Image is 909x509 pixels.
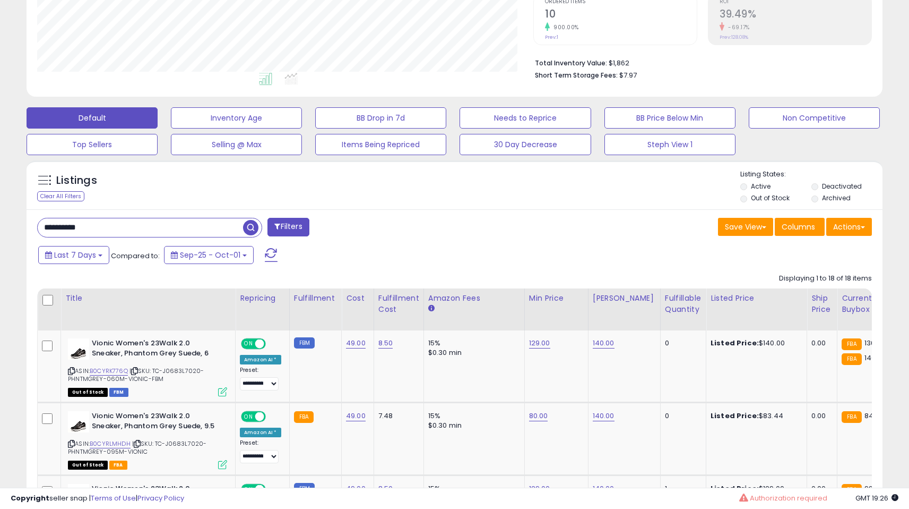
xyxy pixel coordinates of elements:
span: 84.99 [864,411,884,421]
div: Cost [346,293,369,304]
button: Items Being Repriced [315,134,446,155]
div: Listed Price [711,293,802,304]
b: Vionic Women's 23Walk 2.0 Sneaker, Phantom Grey Suede, 6 [92,338,221,361]
button: Inventory Age [171,107,302,129]
h5: Listings [56,173,97,188]
p: Listing States: [740,169,882,180]
li: $1,862 [535,56,864,69]
button: Needs to Reprice [460,107,591,129]
div: Preset: [240,439,281,463]
small: FBA [842,411,861,423]
small: Amazon Fees. [428,304,435,313]
button: 30 Day Decrease [460,134,591,155]
b: Total Inventory Value: [535,58,607,67]
button: Selling @ Max [171,134,302,155]
div: Amazon Fees [428,293,520,304]
div: 15% [428,411,516,421]
span: Last 7 Days [54,250,96,260]
label: Out of Stock [751,193,790,202]
div: Ship Price [811,293,833,315]
a: 8.50 [378,338,393,349]
button: Actions [826,218,872,236]
div: $140.00 [711,338,799,348]
button: Sep-25 - Oct-01 [164,246,254,264]
small: -69.17% [724,23,750,31]
div: 15% [428,338,516,348]
h2: 10 [545,8,697,22]
span: | SKU: TC-J0683L7020-PHNTMGREY-095M-VIONIC [68,439,206,455]
div: 0.00 [811,411,829,421]
a: 140.00 [593,411,614,421]
small: FBA [842,338,861,350]
button: BB Drop in 7d [315,107,446,129]
div: seller snap | | [11,494,184,504]
a: 49.00 [346,338,366,349]
label: Archived [822,193,851,202]
button: Save View [718,218,773,236]
button: Non Competitive [749,107,880,129]
span: 136.9 [864,338,881,348]
span: $7.97 [619,70,637,80]
div: $0.30 min [428,421,516,430]
div: Current Buybox Price [842,293,896,315]
span: OFF [264,412,281,421]
b: Vionic Women's 23Walk 2.0 Sneaker, Phantom Grey Suede, 9.5 [92,411,221,434]
div: Title [65,293,231,304]
label: Deactivated [822,182,862,191]
label: Active [751,182,771,191]
small: FBA [842,353,861,365]
strong: Copyright [11,493,49,503]
span: Sep-25 - Oct-01 [180,250,240,260]
div: 0 [665,338,698,348]
div: ASIN: [68,411,227,468]
span: FBA [109,461,127,470]
div: Fulfillment [294,293,337,304]
small: FBA [294,411,314,423]
div: Amazon AI * [240,428,281,437]
span: | SKU: TC-J0683L7020-PHNTMGREY-060M-VIONIC-FBM [68,367,204,383]
div: Amazon AI * [240,355,281,364]
a: 129.00 [529,338,550,349]
a: Privacy Policy [137,493,184,503]
button: Steph View 1 [604,134,735,155]
img: 41U0u67Tq8L._SL40_.jpg [68,338,89,360]
div: $0.30 min [428,348,516,358]
a: 140.00 [593,338,614,349]
div: 7.48 [378,411,415,421]
div: 0 [665,411,698,421]
button: Columns [775,218,825,236]
b: Listed Price: [711,411,759,421]
div: Min Price [529,293,584,304]
a: B0CYRK776Q [90,367,128,376]
span: OFF [264,340,281,349]
a: 49.00 [346,411,366,421]
h2: 39.49% [720,8,871,22]
div: ASIN: [68,338,227,395]
a: B0CYRLMHDH [90,439,131,448]
div: Preset: [240,367,281,391]
div: Clear All Filters [37,191,84,201]
span: Compared to: [111,251,160,261]
button: Top Sellers [27,134,158,155]
button: Filters [267,218,309,236]
div: Fulfillable Quantity [665,293,702,315]
small: Prev: 128.08% [720,34,748,40]
div: $83.44 [711,411,799,421]
span: 2025-10-9 19:26 GMT [855,493,898,503]
div: 0.00 [811,338,829,348]
div: [PERSON_NAME] [593,293,656,304]
button: Last 7 Days [38,246,109,264]
a: 80.00 [529,411,548,421]
span: ON [242,412,255,421]
b: Listed Price: [711,338,759,348]
div: Repricing [240,293,285,304]
span: Columns [782,222,815,232]
span: ON [242,340,255,349]
b: Short Term Storage Fees: [535,71,618,80]
div: Fulfillment Cost [378,293,419,315]
img: 41U0u67Tq8L._SL40_.jpg [68,411,89,432]
span: FBM [109,388,128,397]
a: Terms of Use [91,493,136,503]
span: All listings that are currently out of stock and unavailable for purchase on Amazon [68,461,108,470]
small: FBM [294,337,315,349]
